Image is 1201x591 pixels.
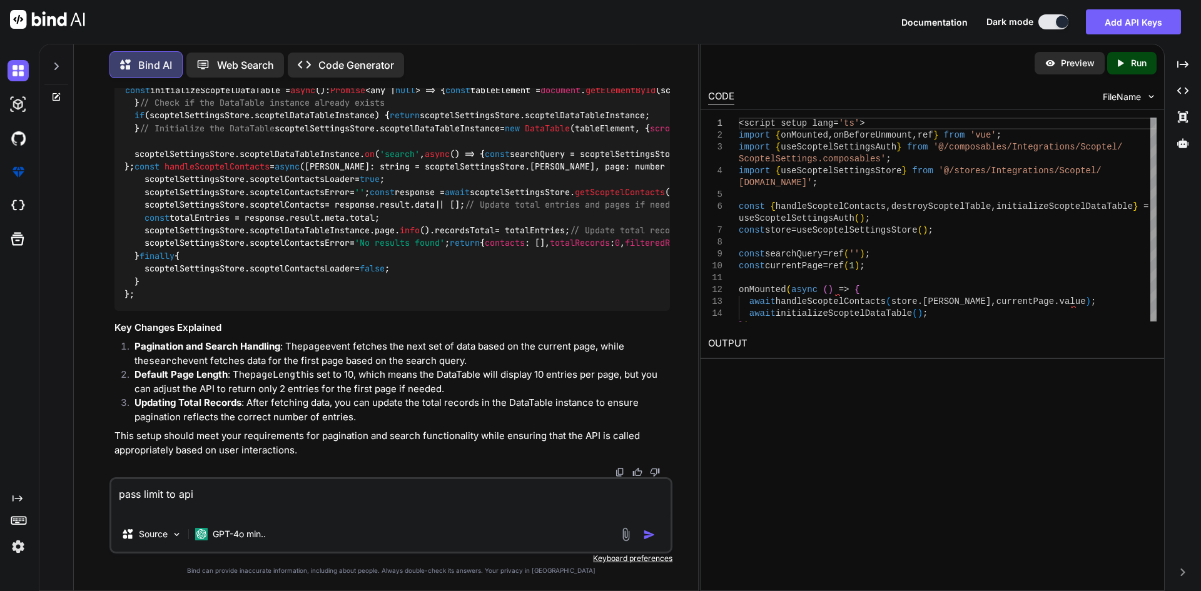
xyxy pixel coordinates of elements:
span: ; [928,225,933,235]
span: onMounted [739,285,786,295]
span: from [943,130,965,140]
span: data [415,200,435,211]
span: store [765,225,791,235]
span: async [275,161,300,172]
span: = [1143,201,1148,211]
span: ) [859,213,864,223]
span: [PERSON_NAME]: string = scoptelSettingsStore.[PERSON_NAME], page: number = , query: string = [305,161,775,172]
span: 'No results found' [355,238,445,249]
span: const [125,84,150,96]
p: Bind can provide inaccurate information, including about people. Always double-check its answers.... [109,566,672,575]
span: 'search' [380,148,420,159]
code: page [303,340,325,353]
img: settings [8,536,29,557]
strong: Default Page Length [134,368,228,380]
span: ; [1091,296,1096,306]
h2: OUTPUT [701,329,1164,358]
span: ( [823,285,828,295]
img: Pick Models [171,529,182,540]
img: preview [1045,58,1056,69]
span: [DOMAIN_NAME]' [739,178,813,188]
div: 14 [708,308,722,320]
div: 11 [708,272,722,284]
span: scoptelContacts [250,200,325,211]
span: handleScoptelContacts [165,161,270,172]
div: CODE [708,89,734,104]
span: ScoptelSettings.composables' [739,154,886,164]
img: cloudideIcon [8,195,29,216]
div: 12 [708,284,722,296]
span: } [901,166,906,176]
span: null [395,84,415,96]
span: scoptelContactsError [250,186,350,198]
span: ) [828,285,833,295]
span: , [912,130,917,140]
span: new [505,123,520,134]
span: page [375,225,395,236]
span: useScoptelSettingsAuth [781,142,896,152]
span: ( [786,285,791,295]
span: from [907,142,928,152]
div: 3 [708,141,722,153]
span: if [134,110,144,121]
img: darkChat [8,60,29,81]
span: '@/stores/Integrations/Scoptel/ [938,166,1101,176]
span: const [134,161,160,172]
span: } [896,142,901,152]
span: scoptelDataTableInstance [250,225,370,236]
span: getScoptelContacts [575,186,665,198]
span: finally [139,250,175,261]
span: > [859,118,864,128]
span: currentPage [996,296,1053,306]
div: 6 [708,201,722,213]
p: Source [139,528,168,540]
span: '@/composables/Integrations/Scoptel/ [933,142,1122,152]
span: '' [849,249,859,259]
span: const [739,225,765,235]
span: initializeScoptelDataTable [996,201,1132,211]
span: const [739,201,765,211]
p: Keyboard preferences [109,553,672,563]
span: scoptelContactsLoader [250,174,355,185]
span: , [991,201,996,211]
strong: Updating Total Records [134,397,241,408]
span: const [370,186,395,198]
span: ref [917,130,933,140]
button: Documentation [901,16,968,29]
span: [PERSON_NAME] [923,296,991,306]
span: const [144,212,170,223]
span: FileName [1103,91,1141,103]
span: result [290,212,320,223]
p: : The event fetches the next set of data based on the current page, while the event fetches data ... [134,340,670,368]
img: darkAi-studio [8,94,29,115]
span: ) [744,320,749,330]
span: ) [923,225,928,235]
h3: Key Changes Explained [114,321,670,335]
span: } [1133,201,1138,211]
span: onMounted [781,130,828,140]
img: icon [643,528,656,541]
textarea: pass limit to api [111,479,671,517]
span: handleScoptelContacts [775,296,885,306]
span: const [739,249,765,259]
span: = [823,261,828,271]
span: 'vue' [970,130,996,140]
span: await [749,308,775,318]
span: import [739,142,770,152]
span: ) [917,308,922,318]
p: Web Search [217,58,274,73]
span: = [833,118,838,128]
span: contacts [485,238,525,249]
span: onBeforeUnmount [833,130,912,140]
span: // Update total entries and pages if needed [465,200,680,211]
span: from [912,166,933,176]
span: } [739,320,744,330]
span: => [838,285,849,295]
span: { [775,142,780,152]
span: ( [886,296,891,306]
span: scrollY [650,123,685,134]
span: scoptelContactsError [250,238,350,249]
span: searchQuery [765,249,823,259]
span: false [360,263,385,275]
span: // Initialize the DataTable [139,123,275,134]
